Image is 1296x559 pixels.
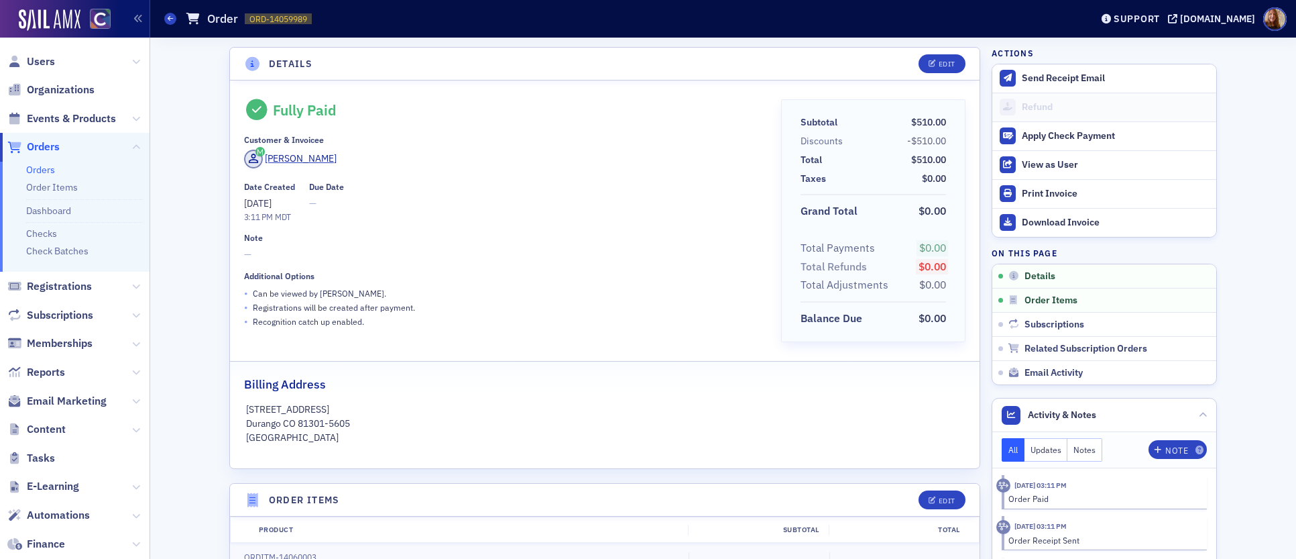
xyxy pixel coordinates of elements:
a: Content [7,422,66,437]
span: Finance [27,537,65,552]
span: Activity & Notes [1028,408,1096,422]
p: Registrations will be created after payment. [253,301,415,313]
span: • [244,315,248,329]
span: $0.00 [919,204,946,217]
h1: Order [207,11,238,27]
img: SailAMX [90,9,111,30]
span: • [244,301,248,315]
h4: Order Items [269,493,340,507]
span: Total Refunds [801,259,872,275]
span: Total Payments [801,240,880,256]
span: Email Marketing [27,394,107,409]
div: Date Created [244,182,295,192]
a: E-Learning [7,479,79,494]
button: Updates [1024,438,1068,462]
h4: Details [269,57,313,71]
button: Edit [919,54,965,73]
time: 3:11 PM [244,211,273,222]
div: Activity [996,478,1010,493]
span: Email Activity [1024,367,1083,379]
button: View as User [992,150,1216,179]
a: Tasks [7,451,55,466]
div: Fully Paid [273,101,337,119]
a: [PERSON_NAME] [244,150,337,168]
div: Total Payments [801,240,875,256]
div: Apply Check Payment [1022,130,1210,142]
div: Subtotal [688,525,829,536]
div: Edit [939,497,955,505]
a: Checks [26,227,57,240]
a: Registrations [7,279,92,294]
span: Total Adjustments [801,277,893,293]
div: Total [801,153,822,167]
p: Durango CO 81301-5605 [246,417,963,431]
span: Registrations [27,279,92,294]
span: Total [801,153,827,167]
span: Organizations [27,83,95,97]
span: Discounts [801,134,847,148]
div: Activity [996,520,1010,534]
img: SailAMX [19,9,80,31]
span: $0.00 [919,260,946,273]
button: Note [1148,440,1207,459]
a: Orders [26,164,55,176]
div: Product [249,525,688,536]
div: Note [1165,447,1188,454]
time: 9/29/2025 03:11 PM [1014,480,1067,490]
span: Orders [27,140,60,154]
span: $0.00 [922,172,946,185]
a: Dashboard [26,205,71,217]
span: [DATE] [244,197,272,209]
a: Organizations [7,83,95,97]
div: Support [1114,13,1160,25]
button: Send Receipt Email [992,64,1216,93]
button: [DOMAIN_NAME] [1168,14,1260,23]
button: Apply Check Payment [992,121,1216,150]
span: Events & Products [27,111,116,126]
span: $0.00 [919,311,946,325]
span: Balance Due [801,311,867,327]
a: Users [7,54,55,69]
a: Events & Products [7,111,116,126]
span: Taxes [801,172,831,186]
span: Subscriptions [27,308,93,323]
div: Total [829,525,969,536]
a: Finance [7,537,65,552]
div: Total Adjustments [801,277,888,293]
div: Balance Due [801,311,862,327]
a: View Homepage [80,9,111,32]
span: • [244,287,248,301]
div: Download Invoice [1022,217,1210,229]
h2: Billing Address [244,376,326,393]
div: Refund [1022,101,1210,113]
div: Taxes [801,172,826,186]
span: Tasks [27,451,55,466]
a: Subscriptions [7,308,93,323]
div: [DOMAIN_NAME] [1180,13,1255,25]
div: View as User [1022,159,1210,171]
span: Memberships [27,336,93,351]
span: Related Subscription Orders [1024,343,1147,355]
a: Download Invoice [992,208,1216,237]
div: Due Date [309,182,344,192]
span: Subscriptions [1024,319,1084,331]
a: Memberships [7,336,93,351]
h4: On this page [992,247,1217,259]
div: Send Receipt Email [1022,72,1210,85]
p: Recognition catch up enabled. [253,315,364,327]
p: [GEOGRAPHIC_DATA] [246,431,963,445]
span: $0.00 [919,241,946,254]
a: Reports [7,365,65,380]
a: Print Invoice [992,179,1216,208]
p: [STREET_ADDRESS] [246,403,963,417]
a: Automations [7,508,90,523]
span: Automations [27,508,90,523]
div: Discounts [801,134,843,148]
p: Can be viewed by [PERSON_NAME] . [253,287,386,299]
div: Order Paid [1008,493,1198,505]
span: Grand Total [801,203,862,219]
span: Order Items [1024,295,1077,307]
span: Content [27,422,66,437]
div: Print Invoice [1022,188,1210,200]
